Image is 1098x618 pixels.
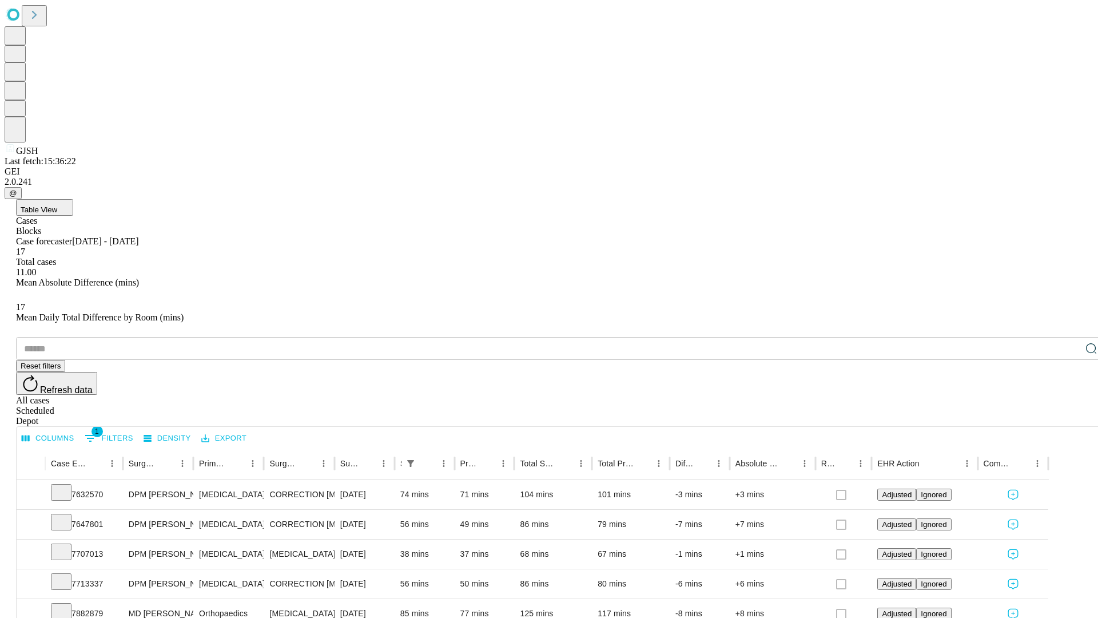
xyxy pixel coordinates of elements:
div: 86 mins [520,569,586,599]
button: Ignored [916,548,951,560]
div: +7 mins [735,510,810,539]
div: 38 mins [400,540,449,569]
span: Adjusted [882,490,912,499]
span: Ignored [921,609,946,618]
div: EHR Action [877,459,919,468]
button: Show filters [403,455,419,472]
span: 11.00 [16,267,36,277]
button: Sort [88,455,104,472]
button: Menu [797,455,813,472]
div: 49 mins [460,510,509,539]
button: Sort [635,455,651,472]
div: -1 mins [675,540,724,569]
div: Surgery Name [269,459,298,468]
span: Reset filters [21,362,61,370]
div: 2.0.241 [5,177,1093,187]
button: Sort [158,455,174,472]
div: 56 mins [400,510,449,539]
div: -6 mins [675,569,724,599]
span: Last fetch: 15:36:22 [5,156,76,166]
span: Ignored [921,520,946,529]
div: CORRECTION [MEDICAL_DATA], [MEDICAL_DATA] [MEDICAL_DATA] [269,480,328,509]
div: -7 mins [675,510,724,539]
div: DPM [PERSON_NAME] [PERSON_NAME] [129,540,188,569]
button: Adjusted [877,518,916,530]
div: Difference [675,459,694,468]
button: Sort [1013,455,1029,472]
div: +3 mins [735,480,810,509]
button: Sort [695,455,711,472]
div: CORRECTION [MEDICAL_DATA], RESECTION [MEDICAL_DATA] BASE [269,510,328,539]
button: Menu [853,455,869,472]
button: Adjusted [877,489,916,501]
div: Absolute Difference [735,459,779,468]
span: Total cases [16,257,56,267]
span: @ [9,189,17,197]
button: Export [198,430,249,447]
div: DPM [PERSON_NAME] [PERSON_NAME] [129,510,188,539]
div: DPM [PERSON_NAME] [PERSON_NAME] [129,569,188,599]
button: Expand [22,515,39,535]
div: [DATE] [340,480,389,509]
button: Adjusted [877,578,916,590]
div: Resolved in EHR [821,459,836,468]
div: [MEDICAL_DATA] [199,569,258,599]
span: Adjusted [882,609,912,618]
span: Adjusted [882,550,912,558]
span: Mean Absolute Difference (mins) [16,278,139,287]
div: 101 mins [598,480,664,509]
div: 1 active filter [403,455,419,472]
div: Total Predicted Duration [598,459,634,468]
button: Menu [711,455,727,472]
button: Menu [651,455,667,472]
span: Ignored [921,550,946,558]
button: Sort [420,455,436,472]
div: 7713337 [51,569,117,599]
button: Ignored [916,518,951,530]
button: Expand [22,575,39,595]
div: 56 mins [400,569,449,599]
button: Select columns [19,430,77,447]
button: Ignored [916,489,951,501]
span: Adjusted [882,520,912,529]
div: 37 mins [460,540,509,569]
button: Sort [781,455,797,472]
button: @ [5,187,22,199]
div: 104 mins [520,480,586,509]
div: 86 mins [520,510,586,539]
div: 50 mins [460,569,509,599]
button: Show filters [82,429,136,447]
div: +1 mins [735,540,810,569]
button: Menu [316,455,332,472]
div: GEI [5,167,1093,177]
span: 1 [91,426,103,437]
div: 7647801 [51,510,117,539]
div: DPM [PERSON_NAME] [PERSON_NAME] [129,480,188,509]
div: Surgery Date [340,459,359,468]
button: Table View [16,199,73,216]
button: Menu [1029,455,1045,472]
button: Menu [959,455,975,472]
span: Adjusted [882,580,912,588]
div: [DATE] [340,510,389,539]
span: Table View [21,205,57,214]
div: 67 mins [598,540,664,569]
span: Refresh data [40,385,93,395]
span: 17 [16,247,25,256]
div: [MEDICAL_DATA] [199,510,258,539]
button: Refresh data [16,372,97,395]
div: Surgeon Name [129,459,157,468]
span: [DATE] - [DATE] [72,236,138,246]
button: Menu [495,455,511,472]
button: Menu [104,455,120,472]
button: Sort [300,455,316,472]
span: 17 [16,302,25,312]
div: 68 mins [520,540,586,569]
span: Ignored [921,580,946,588]
div: [MEDICAL_DATA] [199,480,258,509]
button: Expand [22,545,39,565]
div: [MEDICAL_DATA] [199,540,258,569]
span: Case forecaster [16,236,72,246]
div: 7632570 [51,480,117,509]
div: CORRECTION [MEDICAL_DATA], RESECTION [MEDICAL_DATA] BASE [269,569,328,599]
